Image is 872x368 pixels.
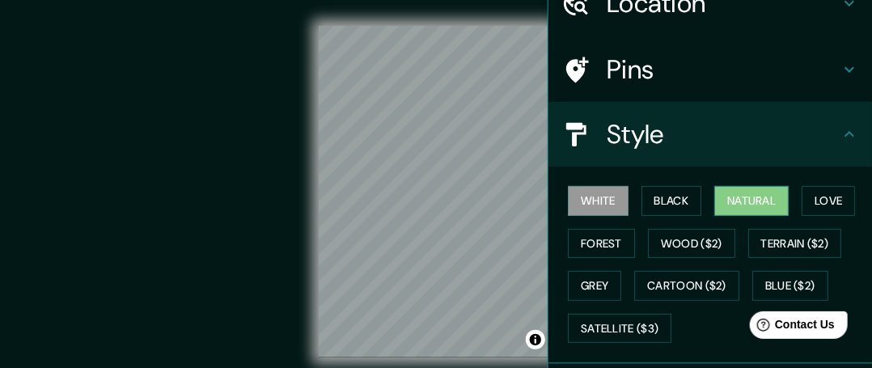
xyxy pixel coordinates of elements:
[526,330,545,349] button: Toggle attribution
[634,271,739,301] button: Cartoon ($2)
[607,53,840,86] h4: Pins
[641,186,702,216] button: Black
[548,102,872,167] div: Style
[568,229,635,259] button: Forest
[568,186,629,216] button: White
[748,229,842,259] button: Terrain ($2)
[728,305,854,350] iframe: Help widget launcher
[752,271,828,301] button: Blue ($2)
[568,314,671,344] button: Satellite ($3)
[802,186,855,216] button: Love
[607,118,840,150] h4: Style
[548,37,872,102] div: Pins
[568,271,621,301] button: Grey
[319,26,553,357] canvas: Map
[648,229,735,259] button: Wood ($2)
[714,186,789,216] button: Natural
